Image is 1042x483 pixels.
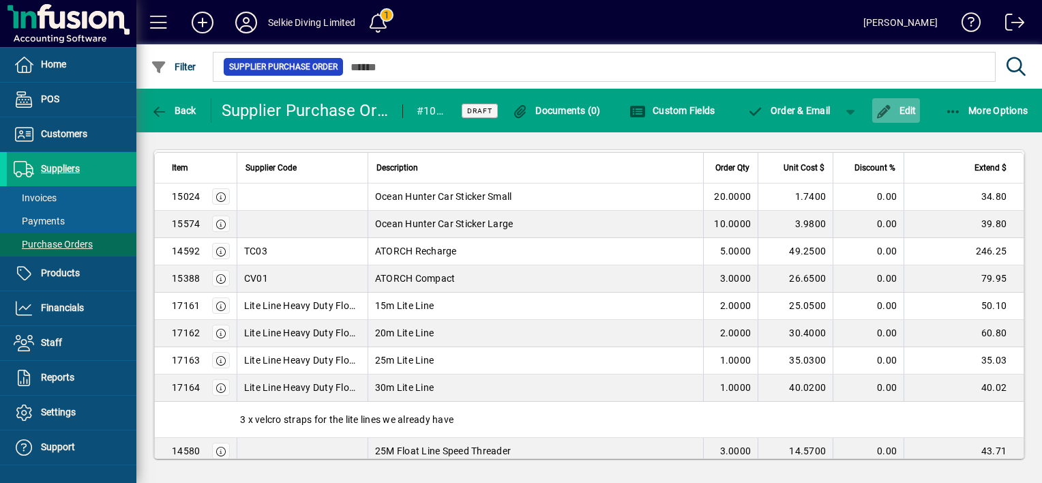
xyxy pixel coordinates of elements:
span: Draft [467,106,492,115]
td: 3.0000 [703,438,758,465]
td: 49.2500 [758,238,833,265]
a: Purchase Orders [7,233,136,256]
span: Ocean Hunter Car Sticker Small [375,190,512,203]
button: More Options [942,98,1032,123]
a: Staff [7,326,136,360]
span: Staff [41,337,62,348]
td: Lite Line Heavy Duty Float Line Threader 20m [237,320,368,347]
span: Support [41,441,75,452]
span: Home [41,59,66,70]
span: Supplier Code [245,160,297,175]
div: 3 x velcro straps for the lite lines we already have [155,402,1024,437]
td: Lite Line Heavy Duty Float Line Threader 15m [237,293,368,320]
div: 14580 [172,444,200,458]
td: 40.0200 [758,375,833,402]
td: 0.00 [833,265,904,293]
td: 1.0000 [703,375,758,402]
button: Profile [224,10,268,35]
td: 2.0000 [703,320,758,347]
td: 79.95 [904,265,1024,293]
span: More Options [945,105,1028,116]
app-page-header-button: Back [136,98,211,123]
td: 246.25 [904,238,1024,265]
div: Selkie Diving Limited [268,12,356,33]
td: 1.7400 [758,184,833,211]
span: Custom Fields [629,105,715,116]
button: Filter [147,55,200,79]
span: 25M Float Line Speed Threader [375,444,511,458]
td: 60.80 [904,320,1024,347]
a: Support [7,430,136,465]
td: 0.00 [833,211,904,238]
td: 3.9800 [758,211,833,238]
td: Lite Line Heavy Duty Float Line Threader 30m [237,375,368,402]
span: Back [151,105,196,116]
button: Custom Fields [626,98,719,123]
td: TC03 [237,238,368,265]
td: 0.00 [833,347,904,375]
td: 0.00 [833,293,904,320]
a: Products [7,257,136,291]
div: #1085 [417,100,445,122]
div: 14592 [172,244,200,258]
div: 17162 [172,326,200,340]
span: Reports [41,372,74,383]
span: 30m Lite Line [375,381,434,394]
span: Documents (0) [512,105,601,116]
div: 15574 [172,217,200,231]
div: 17161 [172,299,200,312]
div: 17164 [172,381,200,394]
td: 25.0500 [758,293,833,320]
div: Supplier Purchase Order [222,100,389,121]
button: Add [181,10,224,35]
td: 30.4000 [758,320,833,347]
div: [PERSON_NAME] [863,12,938,33]
span: Invoices [14,192,57,203]
a: Logout [995,3,1025,47]
span: Order & Email [747,105,830,116]
button: Back [147,98,200,123]
span: Purchase Orders [14,239,93,250]
span: Ocean Hunter Car Sticker Large [375,217,513,231]
span: Description [376,160,418,175]
td: 10.0000 [703,211,758,238]
td: 0.00 [833,320,904,347]
a: Knowledge Base [951,3,981,47]
span: ATORCH Compact [375,272,456,285]
span: Extend $ [974,160,1007,175]
span: Payments [14,216,65,226]
td: 1.0000 [703,347,758,375]
td: 2.0000 [703,293,758,320]
div: 15388 [172,272,200,285]
span: ATORCH Recharge [375,244,457,258]
td: 0.00 [833,375,904,402]
td: 35.0300 [758,347,833,375]
span: 25m Lite Line [375,353,434,367]
a: Settings [7,396,136,430]
td: 35.03 [904,347,1024,375]
td: 43.71 [904,438,1024,465]
span: Filter [151,61,196,72]
span: 15m Lite Line [375,299,434,312]
td: 3.0000 [703,265,758,293]
a: Invoices [7,186,136,209]
button: Edit [872,98,920,123]
td: 50.10 [904,293,1024,320]
td: 20.0000 [703,184,758,211]
span: Discount % [854,160,895,175]
td: 0.00 [833,438,904,465]
td: 5.0000 [703,238,758,265]
td: 14.5700 [758,438,833,465]
a: Reports [7,361,136,395]
div: 15024 [172,190,200,203]
span: Item [172,160,188,175]
div: 17163 [172,353,200,367]
td: Lite Line Heavy Duty Float Line Threader 25m [237,347,368,375]
span: Suppliers [41,163,80,174]
a: Customers [7,117,136,151]
span: Supplier Purchase Order [229,60,338,74]
span: Order Qty [715,160,749,175]
span: Customers [41,128,87,139]
span: Edit [876,105,917,116]
span: Products [41,267,80,278]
